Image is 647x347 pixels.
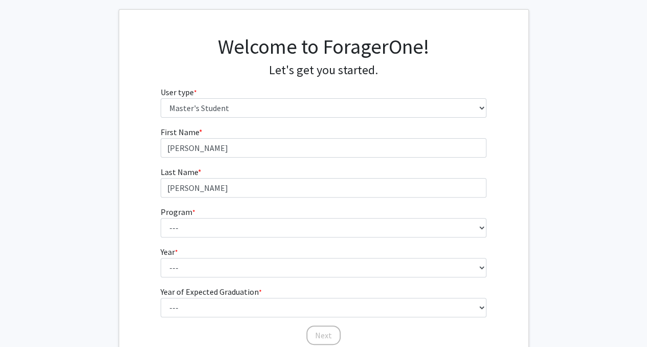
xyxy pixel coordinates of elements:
label: Year [161,246,178,258]
label: User type [161,86,197,98]
h4: Let's get you started. [161,63,486,78]
label: Program [161,206,195,218]
label: Year of Expected Graduation [161,286,262,298]
iframe: Chat [8,301,43,339]
span: First Name [161,127,199,137]
button: Next [306,326,341,345]
span: Last Name [161,167,198,177]
h1: Welcome to ForagerOne! [161,34,486,59]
